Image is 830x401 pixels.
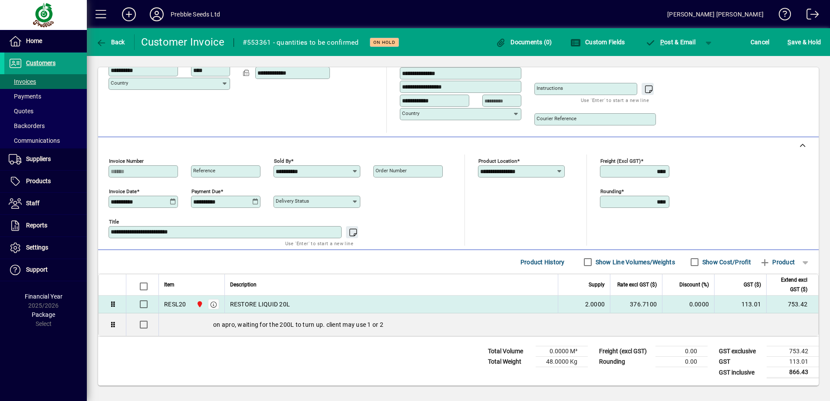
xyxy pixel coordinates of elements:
[285,238,353,248] mat-hint: Use 'Enter' to start a new line
[159,313,818,336] div: on apro, waiting for the 200L to turn up. client may use 1 or 2
[484,357,536,367] td: Total Weight
[230,300,290,309] span: RESTORE LIQUID 20L
[402,110,419,116] mat-label: Country
[520,255,565,269] span: Product History
[274,158,291,164] mat-label: Sold by
[26,222,47,229] span: Reports
[537,85,563,91] mat-label: Instructions
[4,104,87,118] a: Quotes
[193,168,215,174] mat-label: Reference
[595,346,655,357] td: Freight (excl GST)
[536,346,588,357] td: 0.0000 M³
[714,296,766,313] td: 113.01
[9,78,36,85] span: Invoices
[26,266,48,273] span: Support
[164,300,186,309] div: RESL20
[595,357,655,367] td: Rounding
[581,95,649,105] mat-hint: Use 'Enter' to start a new line
[748,34,772,50] button: Cancel
[660,39,664,46] span: P
[143,7,171,22] button: Profile
[785,34,823,50] button: Save & Hold
[109,188,137,194] mat-label: Invoice date
[141,35,225,49] div: Customer Invoice
[641,34,700,50] button: Post & Email
[617,280,657,289] span: Rate excl GST ($)
[655,357,708,367] td: 0.00
[701,258,751,266] label: Show Cost/Profit
[645,39,695,46] span: ost & Email
[243,36,359,49] div: #553361 - quantities to be confirmed
[4,171,87,192] a: Products
[164,280,175,289] span: Item
[4,148,87,170] a: Suppliers
[4,237,87,259] a: Settings
[766,296,818,313] td: 753.42
[751,35,770,49] span: Cancel
[800,2,819,30] a: Logout
[600,158,641,164] mat-label: Freight (excl GST)
[276,198,309,204] mat-label: Delivery status
[715,367,767,378] td: GST inclusive
[191,188,221,194] mat-label: Payment due
[4,193,87,214] a: Staff
[4,215,87,237] a: Reports
[667,7,764,21] div: [PERSON_NAME] [PERSON_NAME]
[94,34,127,50] button: Back
[679,280,709,289] span: Discount (%)
[537,115,576,122] mat-label: Courier Reference
[4,30,87,52] a: Home
[32,311,55,318] span: Package
[373,39,395,45] span: On hold
[496,39,552,46] span: Documents (0)
[570,39,625,46] span: Custom Fields
[4,89,87,104] a: Payments
[26,37,42,44] span: Home
[26,59,56,66] span: Customers
[9,108,33,115] span: Quotes
[26,177,51,184] span: Products
[484,346,536,357] td: Total Volume
[589,280,605,289] span: Supply
[517,254,568,270] button: Product History
[494,34,554,50] button: Documents (0)
[772,275,807,294] span: Extend excl GST ($)
[760,255,795,269] span: Product
[111,80,128,86] mat-label: Country
[26,155,51,162] span: Suppliers
[755,254,799,270] button: Product
[109,219,119,225] mat-label: Title
[194,299,204,309] span: PALMERSTON NORTH
[715,346,767,357] td: GST exclusive
[715,357,767,367] td: GST
[4,133,87,148] a: Communications
[25,293,63,300] span: Financial Year
[9,93,41,100] span: Payments
[787,39,791,46] span: S
[616,300,657,309] div: 376.7100
[478,158,517,164] mat-label: Product location
[655,346,708,357] td: 0.00
[26,200,40,207] span: Staff
[4,74,87,89] a: Invoices
[536,357,588,367] td: 48.0000 Kg
[87,34,135,50] app-page-header-button: Back
[109,158,144,164] mat-label: Invoice number
[4,259,87,281] a: Support
[600,188,621,194] mat-label: Rounding
[26,244,48,251] span: Settings
[115,7,143,22] button: Add
[767,357,819,367] td: 113.01
[767,346,819,357] td: 753.42
[787,35,821,49] span: ave & Hold
[9,137,60,144] span: Communications
[767,367,819,378] td: 866.43
[585,300,605,309] span: 2.0000
[9,122,45,129] span: Backorders
[772,2,791,30] a: Knowledge Base
[568,34,627,50] button: Custom Fields
[230,280,257,289] span: Description
[662,296,714,313] td: 0.0000
[96,39,125,46] span: Back
[171,7,220,21] div: Prebble Seeds Ltd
